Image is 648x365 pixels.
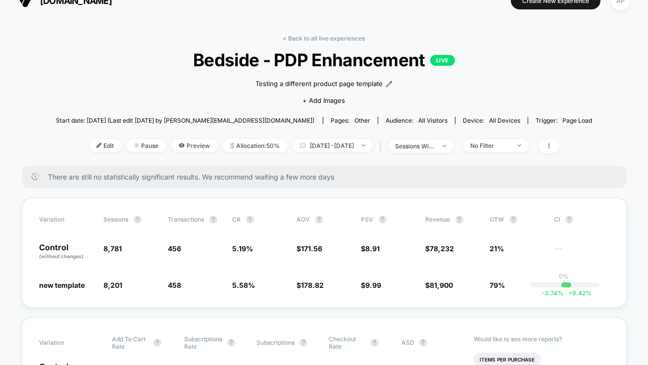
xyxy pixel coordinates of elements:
[256,79,383,89] span: Testing a different product page template
[426,216,450,223] span: Revenue
[246,216,254,224] button: ?
[233,244,253,253] span: 5.19 %
[562,117,592,124] span: Page Load
[443,145,446,147] img: end
[455,216,463,224] button: ?
[471,142,510,149] div: No Filter
[489,117,520,124] span: all devices
[490,244,504,253] span: 21%
[554,216,609,224] span: CI
[509,216,517,224] button: ?
[209,216,217,224] button: ?
[171,139,218,152] span: Preview
[315,216,323,224] button: ?
[104,281,123,289] span: 8,201
[430,244,454,253] span: 78,232
[40,281,85,289] span: new template
[401,339,414,346] span: ASD
[518,144,521,146] img: end
[134,143,139,148] img: end
[386,117,448,124] div: Audience:
[56,117,314,124] span: Start date: [DATE] (Last edit [DATE] by [PERSON_NAME][EMAIL_ADDRESS][DOMAIN_NAME])
[299,339,307,347] button: ?
[153,339,161,347] button: ?
[293,139,373,152] span: [DATE] - [DATE]
[40,243,94,260] p: Control
[426,281,453,289] span: $
[396,142,435,150] div: sessions with impression
[227,339,235,347] button: ?
[89,139,122,152] span: Edit
[49,173,607,181] span: There are still no statistically significant results. We recommend waiting a few more days
[361,216,374,223] span: PSV
[168,216,204,223] span: Transactions
[300,143,305,148] img: calendar
[542,289,563,297] span: -3.74 %
[40,253,84,259] span: (without changes)
[419,339,427,347] button: ?
[40,216,94,224] span: Variation
[490,281,505,289] span: 79%
[104,244,122,253] span: 8,781
[366,244,380,253] span: 8.91
[230,143,234,148] img: rebalance
[331,117,370,124] div: Pages:
[568,289,572,297] span: +
[354,117,370,124] span: other
[97,143,101,148] img: edit
[559,273,569,280] p: 0%
[256,339,295,346] span: Subscriptions
[168,281,182,289] span: 458
[83,49,565,70] span: Bedside - PDP Enhancement
[474,335,609,343] p: Would like to see more reports?
[490,216,545,224] span: OTW
[40,335,94,350] span: Variation
[418,117,448,124] span: All Visitors
[301,281,324,289] span: 178.82
[104,216,129,223] span: Sessions
[554,246,609,260] span: ---
[362,144,365,146] img: end
[361,281,382,289] span: $
[297,216,310,223] span: AOV
[223,139,288,152] span: Allocation: 50%
[329,335,366,350] span: Checkout Rate
[168,244,182,253] span: 456
[563,280,565,287] p: |
[366,281,382,289] span: 9.99
[565,216,573,224] button: ?
[283,35,365,42] a: < Back to all live experiences
[127,139,166,152] span: Pause
[301,244,323,253] span: 171.56
[233,216,241,223] span: CR
[134,216,142,224] button: ?
[297,244,323,253] span: $
[371,339,379,347] button: ?
[430,281,453,289] span: 81,900
[233,281,255,289] span: 5.58 %
[184,335,222,350] span: Subscriptions Rate
[536,117,592,124] div: Trigger:
[112,335,149,350] span: Add To Cart Rate
[426,244,454,253] span: $
[303,96,346,104] span: + Add Images
[455,117,528,124] span: Device:
[378,139,388,153] span: |
[563,289,592,297] span: 9.42 %
[297,281,324,289] span: $
[379,216,387,224] button: ?
[361,244,380,253] span: $
[430,55,455,66] p: LIVE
